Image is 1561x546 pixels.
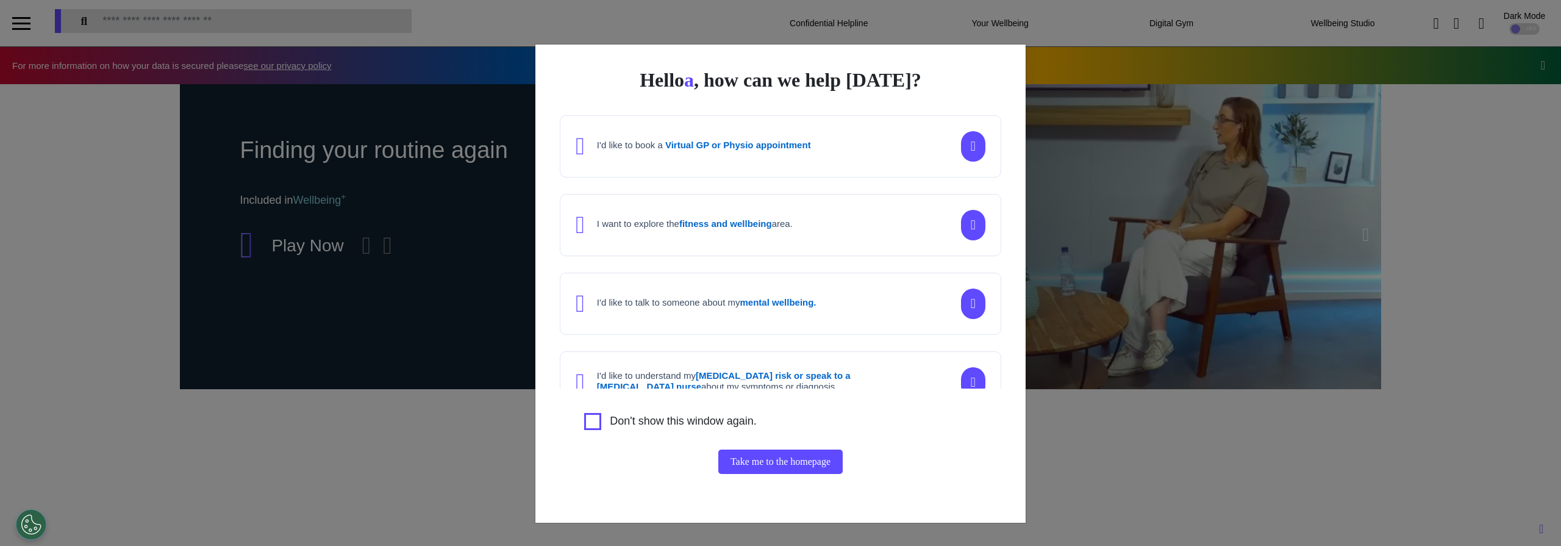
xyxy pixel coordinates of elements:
[610,413,757,430] label: Don't show this window again.
[718,450,843,474] button: Take me to the homepage
[584,413,601,430] input: Agree to privacy policy
[740,297,816,307] strong: mental wellbeing.
[560,69,1001,91] div: Hello , how can we help [DATE]?
[597,370,890,392] h4: I'd like to understand my about my symptoms or diagnosis.
[597,218,793,229] h4: I want to explore the area.
[597,370,851,392] strong: [MEDICAL_DATA] risk or speak to a [MEDICAL_DATA] nurse
[16,509,46,540] button: Open Preferences
[597,297,816,308] h4: I'd like to talk to someone about my
[679,218,772,229] strong: fitness and wellbeing
[597,140,811,151] h4: I'd like to book a
[684,69,694,91] span: a
[665,140,811,150] strong: Virtual GP or Physio appointment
